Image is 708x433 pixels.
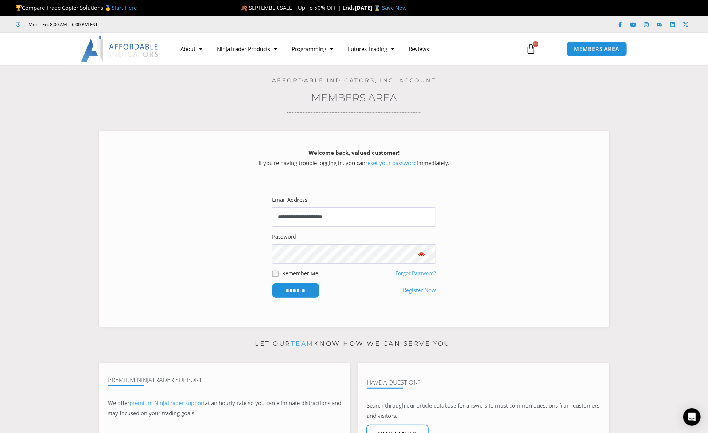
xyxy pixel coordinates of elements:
img: LogoAI | Affordable Indicators – NinjaTrader [81,36,159,62]
div: Open Intercom Messenger [683,408,701,426]
span: 🍂 SEPTEMBER SALE | Up To 50% OFF | Ends [241,4,355,11]
a: Register Now [403,285,436,295]
h4: Have A Question? [367,379,600,386]
p: Search through our article database for answers to most common questions from customers and visit... [367,401,600,421]
a: Programming [284,40,341,57]
a: premium NinjaTrader support [129,399,205,406]
span: 0 [533,41,538,47]
strong: [DATE] ⌛ [355,4,382,11]
p: If you’re having trouble logging in, you can immediately. [112,148,596,168]
iframe: Customer reviews powered by Trustpilot [108,21,218,28]
a: NinjaTrader Products [210,40,284,57]
h4: Premium NinjaTrader Support [108,376,341,383]
a: Save Now [382,4,407,11]
strong: Welcome back, valued customer! [308,149,400,156]
label: Email Address [272,195,307,205]
label: Remember Me [282,269,318,277]
a: 0 [515,38,547,59]
span: at an hourly rate so you can eliminate distractions and stay focused on your trading goals. [108,399,341,417]
label: Password [272,232,296,242]
a: About [173,40,210,57]
a: Forgot Password? [396,270,436,276]
span: MEMBERS AREA [574,46,620,52]
span: We offer [108,399,129,406]
a: Start Here [112,4,137,11]
span: Compare Trade Copier Solutions 🥇 [16,4,137,11]
p: Let our know how we can serve you! [99,338,609,350]
a: Futures Trading [341,40,401,57]
a: MEMBERS AREA [567,42,627,56]
a: Reviews [401,40,436,57]
a: Members Area [311,91,397,104]
button: Show password [407,244,436,264]
nav: Menu [173,40,517,57]
a: reset your password [365,159,417,166]
img: 🏆 [16,5,22,11]
a: team [291,340,314,347]
span: Mon - Fri: 8:00 AM – 6:00 PM EST [27,20,98,29]
a: Affordable Indicators, Inc. Account [272,77,436,84]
